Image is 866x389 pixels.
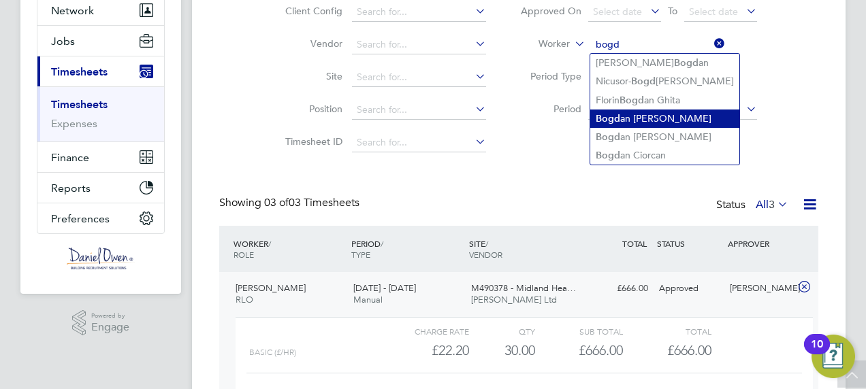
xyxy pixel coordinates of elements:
img: danielowen-logo-retina.png [67,248,135,269]
li: [PERSON_NAME] an [590,54,739,72]
label: Approved On [520,5,581,17]
label: Vendor [281,37,342,50]
span: [PERSON_NAME] [236,282,306,294]
div: £666.00 [583,277,654,300]
label: Timesheet ID [281,135,342,148]
input: Search for... [352,68,486,87]
span: M490378 - Midland Hea… [471,282,576,294]
span: Manual [353,294,383,305]
button: Open Resource Center, 10 new notifications [812,335,855,378]
span: ROLE [234,249,254,260]
button: Finance [37,142,164,172]
span: TOTAL [622,238,647,249]
label: All [756,198,788,212]
span: Powered by [91,310,129,322]
a: Timesheets [51,98,108,111]
span: / [268,238,271,249]
a: Expenses [51,117,97,130]
b: Bogd [674,57,699,69]
button: Reports [37,173,164,203]
span: Reports [51,182,91,194]
span: £666.00 [667,342,711,358]
label: Worker [509,37,570,51]
div: APPROVER [724,231,795,256]
div: STATUS [654,231,724,256]
li: Florin an Ghita [590,91,739,109]
div: 30.00 [469,339,535,362]
span: Engage [91,322,129,333]
span: 03 Timesheets [264,196,359,209]
input: Search for... [352,35,486,54]
label: Position [281,103,342,115]
a: Go to home page [37,248,165,269]
div: WORKER [230,231,348,267]
button: Timesheets [37,56,164,86]
input: Search for... [352,3,486,22]
b: Bogd [596,113,620,124]
span: RLO [236,294,253,305]
span: To [664,2,681,20]
div: Timesheets [37,86,164,141]
span: 3 [769,198,775,212]
li: an [PERSON_NAME] [590,128,739,146]
span: TYPE [351,249,370,260]
span: Finance [51,151,89,164]
span: Select date [593,5,642,18]
span: Network [51,4,94,17]
span: Jobs [51,35,75,48]
a: Powered byEngage [72,310,130,336]
div: Charge rate [381,323,469,339]
div: Status [716,196,791,215]
div: SITE [466,231,583,267]
input: Search for... [352,101,486,120]
button: Preferences [37,203,164,233]
span: Preferences [51,212,110,225]
div: £666.00 [535,339,623,362]
input: Search for... [591,35,725,54]
button: Jobs [37,26,164,56]
span: Select date [689,5,738,18]
div: 10 [811,344,823,362]
span: 03 of [264,196,289,209]
li: an [PERSON_NAME] [590,109,739,128]
b: Bogd [596,131,620,143]
b: Bogd [631,75,656,87]
div: £22.20 [381,339,469,362]
li: an Ciorcan [590,146,739,165]
b: Bogd [596,150,620,161]
div: Approved [654,277,724,300]
div: Total [623,323,711,339]
span: / [485,238,488,249]
span: VENDOR [469,249,502,260]
b: Bogd [620,95,644,106]
li: Nicusor- [PERSON_NAME] [590,72,739,90]
input: Search for... [352,133,486,152]
label: Site [281,70,342,82]
div: Showing [219,196,362,210]
label: Period Type [520,70,581,82]
div: QTY [469,323,535,339]
label: Client Config [281,5,342,17]
span: Timesheets [51,65,108,78]
span: [PERSON_NAME] Ltd [471,294,557,305]
span: [DATE] - [DATE] [353,282,416,294]
div: PERIOD [348,231,466,267]
span: Basic (£/HR) [249,348,296,357]
div: [PERSON_NAME] [724,277,795,300]
label: Period [520,103,581,115]
div: Sub Total [535,323,623,339]
span: / [381,238,383,249]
